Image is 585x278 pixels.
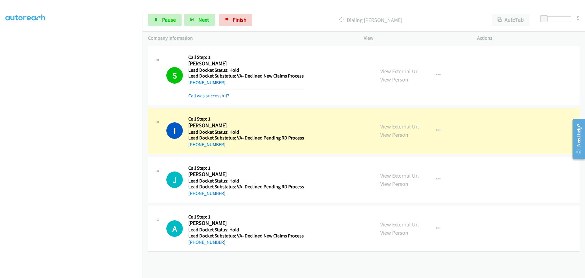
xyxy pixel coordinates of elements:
h2: [PERSON_NAME] [188,220,302,227]
a: View External Url [380,172,419,179]
button: AutoTab [492,14,530,26]
p: Company Information [148,34,353,42]
p: View [364,34,466,42]
a: Call was successful? [188,93,229,99]
h1: J [166,171,183,188]
h5: Call Step: 1 [188,116,304,122]
a: [PHONE_NUMBER] [188,239,225,245]
h5: Lead Docket Status: Hold [188,67,304,73]
button: Next [184,14,215,26]
a: [PHONE_NUMBER] [188,142,225,147]
h5: Lead Docket Substatus: VA- Declined New Claims Process [188,73,304,79]
iframe: Resource Center [567,115,585,163]
h5: Lead Docket Substatus: VA- Declined New Claims Process [188,233,304,239]
p: Actions [477,34,580,42]
h5: Lead Docket Substatus: VA- Declined Pending RD Process [188,135,304,141]
h2: [PERSON_NAME] [188,60,302,67]
a: View External Url [380,68,419,75]
h1: S [166,67,183,84]
div: 5 [577,14,580,22]
span: Next [198,16,209,23]
span: Pause [162,16,176,23]
h5: Call Step: 1 [188,54,304,60]
h2: [PERSON_NAME] [188,122,302,129]
h5: Lead Docket Status: Hold [188,178,304,184]
a: View Person [380,131,408,138]
a: Pause [148,14,182,26]
a: View Person [380,229,408,236]
p: Dialing [PERSON_NAME] [261,16,481,24]
div: The call is yet to be attempted [166,171,183,188]
a: Finish [219,14,252,26]
a: View Person [380,180,408,187]
a: [PHONE_NUMBER] [188,190,225,196]
h1: A [166,220,183,237]
h5: Call Step: 1 [188,214,304,220]
a: View External Url [380,221,419,228]
h5: Lead Docket Status: Hold [188,227,304,233]
a: View Person [380,76,408,83]
h5: Call Step: 1 [188,165,304,171]
a: View External Url [380,123,419,130]
h2: [PERSON_NAME] [188,171,302,178]
div: The call is yet to be attempted [166,220,183,237]
h5: Lead Docket Substatus: VA- Declined Pending RD Process [188,184,304,190]
h1: I [166,122,183,139]
h5: Lead Docket Status: Hold [188,129,304,135]
span: Finish [233,16,246,23]
a: [PHONE_NUMBER] [188,80,225,85]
